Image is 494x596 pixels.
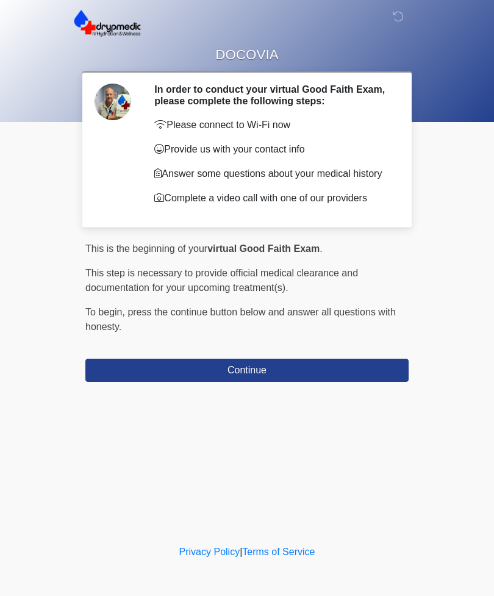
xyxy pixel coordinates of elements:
[73,9,141,37] img: DrypMedic IV Hydration & Wellness Logo
[242,547,315,557] a: Terms of Service
[85,268,358,293] span: This step is necessary to provide official medical clearance and documentation for your upcoming ...
[85,359,409,382] button: Continue
[154,84,390,107] h2: In order to conduct your virtual Good Faith Exam, please complete the following steps:
[320,243,322,254] span: .
[240,547,242,557] a: |
[179,547,240,557] a: Privacy Policy
[85,307,396,332] span: press the continue button below and answer all questions with honesty.
[95,84,131,120] img: Agent Avatar
[154,118,390,132] p: Please connect to Wi-Fi now
[85,243,207,254] span: This is the beginning of your
[85,307,127,317] span: To begin,
[76,44,418,66] h1: DOCOVIA
[154,142,390,157] p: Provide us with your contact info
[207,243,320,254] strong: virtual Good Faith Exam
[154,167,390,181] p: Answer some questions about your medical history
[154,191,390,206] p: Complete a video call with one of our providers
